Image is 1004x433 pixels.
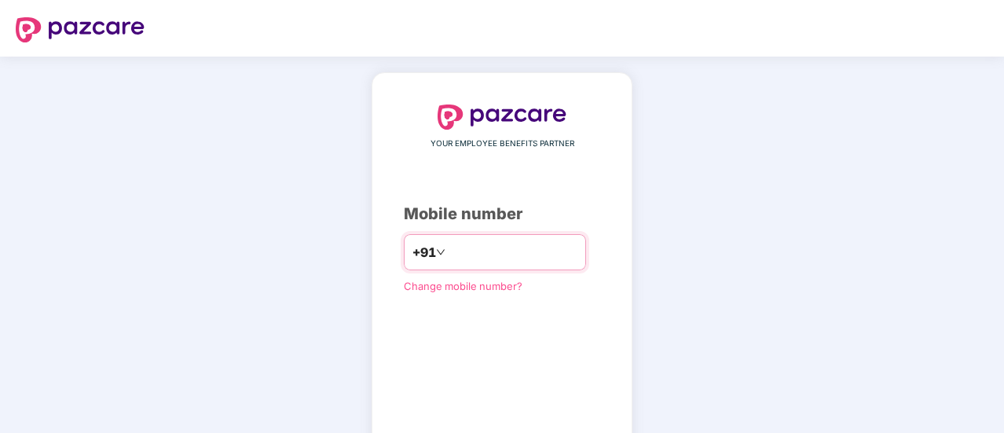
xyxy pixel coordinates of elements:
div: Mobile number [404,202,600,226]
span: YOUR EMPLOYEE BENEFITS PARTNER [431,138,574,150]
a: Change mobile number? [404,280,522,292]
span: down [436,248,445,257]
span: +91 [412,243,436,262]
img: logo [16,17,145,42]
img: logo [438,105,566,130]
